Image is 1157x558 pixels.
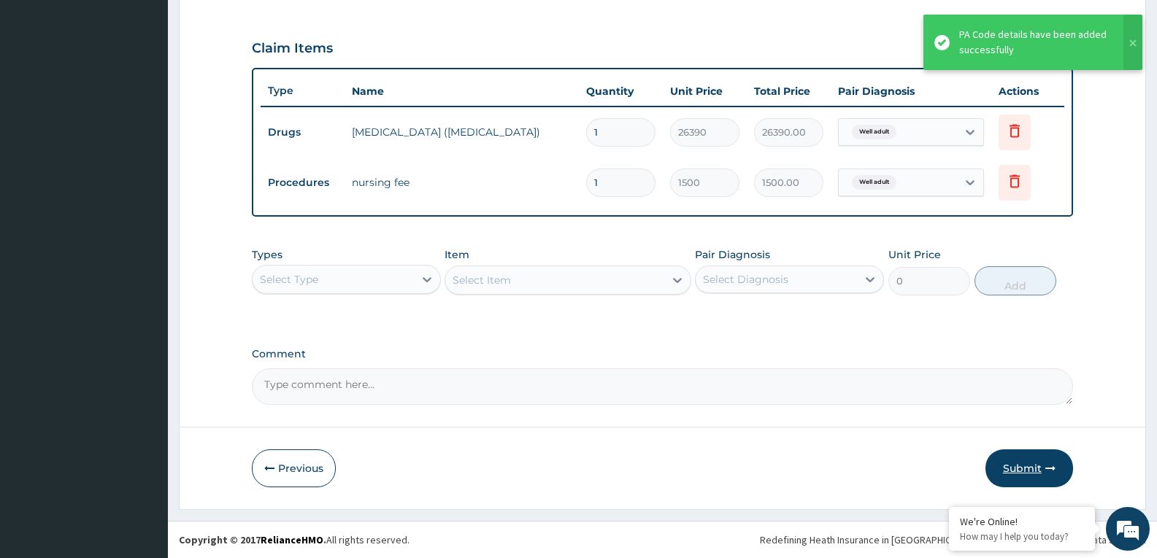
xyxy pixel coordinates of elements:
img: d_794563401_company_1708531726252_794563401 [27,73,59,109]
button: Add [975,266,1056,295]
td: nursing fee [345,168,579,197]
th: Quantity [579,77,663,106]
a: RelianceHMO [261,533,323,546]
label: Types [252,249,282,261]
div: Select Type [260,272,318,287]
p: How may I help you today? [960,530,1084,543]
div: Redefining Heath Insurance in [GEOGRAPHIC_DATA] using Telemedicine and Data Science! [760,532,1146,547]
span: We're online! [85,184,201,331]
div: PA Code details have been added successfully [959,27,1110,58]
label: Comment [252,348,1073,360]
th: Unit Price [663,77,747,106]
td: Drugs [261,119,345,146]
div: Chat with us now [76,82,245,101]
span: Well adult [852,175,896,190]
strong: Copyright © 2017 . [179,533,326,546]
button: Submit [985,449,1073,487]
th: Actions [991,77,1064,106]
label: Pair Diagnosis [695,247,770,262]
th: Total Price [747,77,831,106]
label: Unit Price [888,247,941,262]
footer: All rights reserved. [168,521,1157,558]
button: Previous [252,449,336,487]
th: Name [345,77,579,106]
td: Procedures [261,169,345,196]
div: Minimize live chat window [239,7,274,42]
div: Select Diagnosis [703,272,788,287]
textarea: Type your message and hit 'Enter' [7,398,278,449]
th: Pair Diagnosis [831,77,991,106]
div: We're Online! [960,515,1084,528]
span: Well adult [852,125,896,139]
label: Item [445,247,469,262]
h3: Claim Items [252,41,333,57]
td: [MEDICAL_DATA] ([MEDICAL_DATA]) [345,117,579,147]
th: Type [261,77,345,104]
